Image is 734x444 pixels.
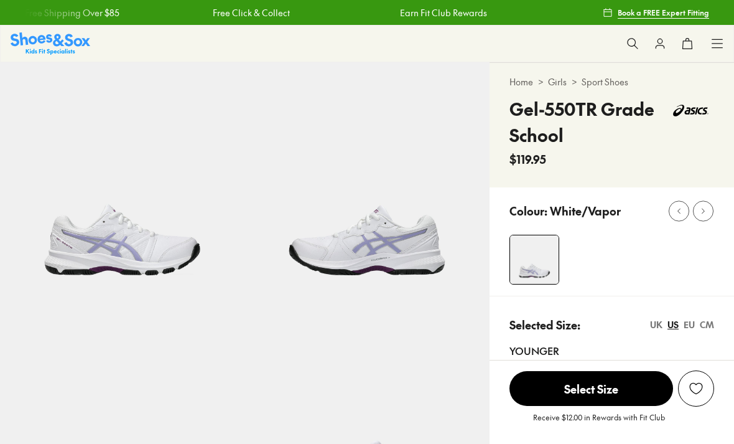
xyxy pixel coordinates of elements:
a: Home [509,75,533,88]
button: Add to Wishlist [678,371,714,407]
a: Free Shipping Over $85 [24,6,118,19]
img: 5-498630_1 [244,62,489,307]
img: 4-498629_1 [510,235,559,284]
div: > > [509,75,714,88]
span: Select Size [509,371,673,406]
div: EU [684,318,695,331]
p: Colour: [509,202,547,219]
p: White/Vapor [550,202,621,219]
a: Free Click & Collect [211,6,288,19]
p: Selected Size: [509,316,580,333]
div: Younger [509,343,714,358]
a: Shoes & Sox [11,32,90,54]
div: UK [650,318,662,331]
iframe: Gorgias live chat messenger [12,361,62,407]
button: Select Size [509,371,673,407]
a: Girls [548,75,567,88]
div: US [667,318,679,331]
p: Receive $12.00 in Rewards with Fit Club [533,412,665,434]
span: Book a FREE Expert Fitting [618,7,709,18]
img: Vendor logo [667,96,714,125]
div: CM [700,318,714,331]
a: Sport Shoes [582,75,628,88]
img: SNS_Logo_Responsive.svg [11,32,90,54]
span: $119.95 [509,151,546,168]
h4: Gel-550TR Grade School [509,96,667,148]
a: Book a FREE Expert Fitting [603,1,709,24]
a: Earn Fit Club Rewards [399,6,486,19]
